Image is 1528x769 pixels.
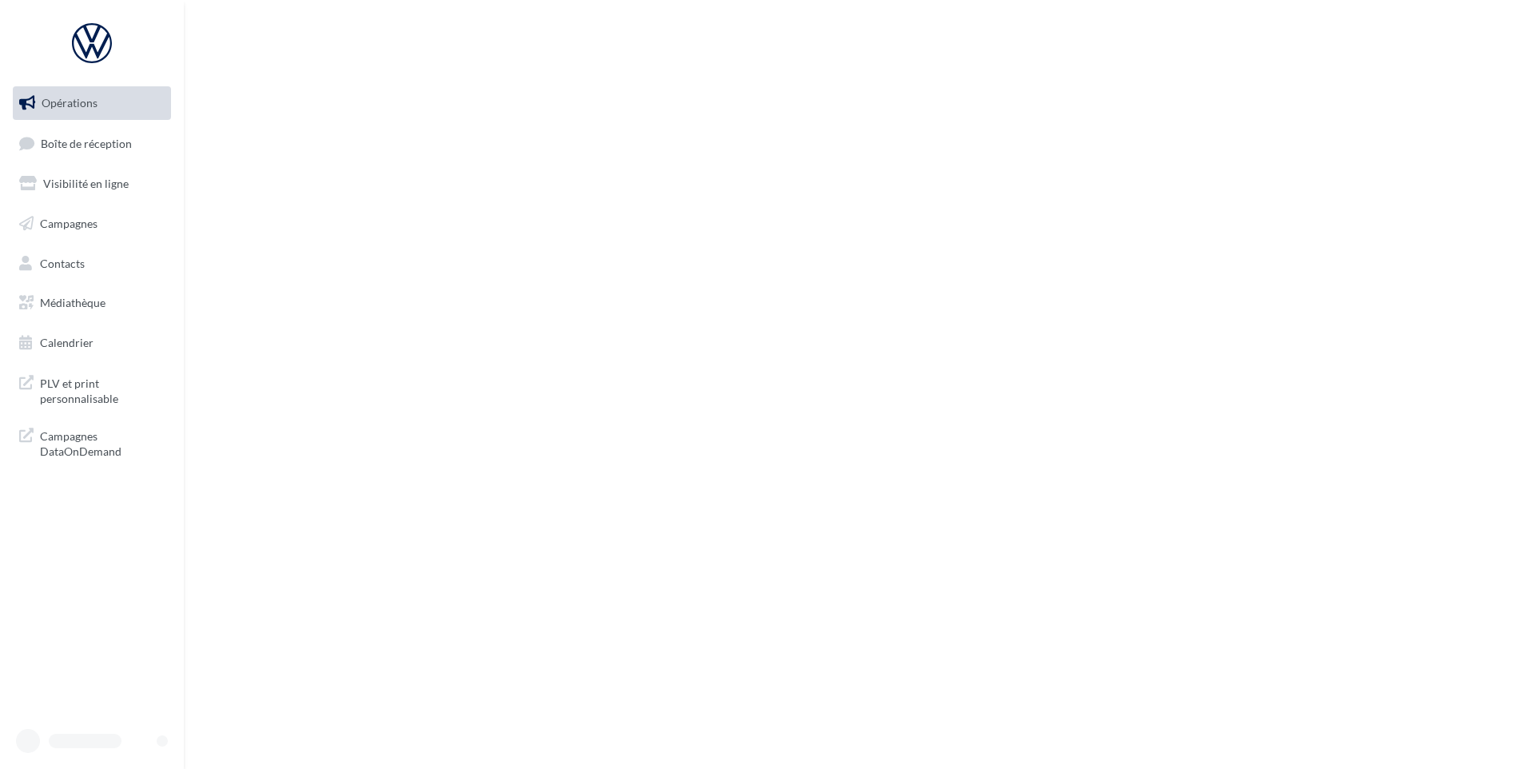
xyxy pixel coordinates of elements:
span: Opérations [42,96,97,110]
a: Campagnes [10,207,174,241]
span: PLV et print personnalisable [40,373,165,407]
a: PLV et print personnalisable [10,366,174,413]
span: Médiathèque [40,296,105,309]
span: Boîte de réception [41,136,132,149]
a: Opérations [10,86,174,120]
span: Campagnes DataOnDemand [40,425,165,460]
span: Contacts [40,256,85,269]
a: Contacts [10,247,174,281]
a: Calendrier [10,326,174,360]
a: Visibilité en ligne [10,167,174,201]
span: Visibilité en ligne [43,177,129,190]
a: Boîte de réception [10,126,174,161]
span: Campagnes [40,217,97,230]
span: Calendrier [40,336,94,349]
a: Médiathèque [10,286,174,320]
a: Campagnes DataOnDemand [10,419,174,466]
